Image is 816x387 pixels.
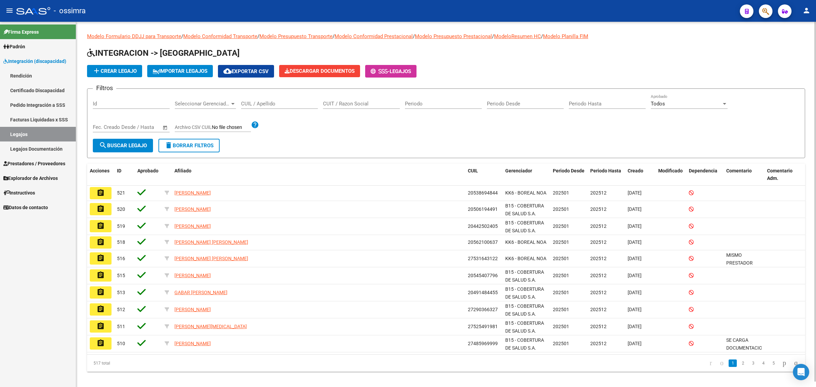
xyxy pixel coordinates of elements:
span: Seleccionar Gerenciador [175,101,230,107]
span: Borrar Filtros [165,142,214,149]
span: B15 - COBERTURA DE SALUD S.A. [505,337,544,351]
span: KK6 - BOREAL NOA [505,190,546,196]
span: CUIL [468,168,478,173]
mat-icon: assignment [97,254,105,262]
div: / / / / / / [87,33,805,372]
div: 517 total [87,355,230,372]
datatable-header-cell: Afiliado [172,164,465,186]
datatable-header-cell: Creado [625,164,656,186]
a: 1 [729,359,737,367]
mat-icon: assignment [97,322,105,330]
span: Descargar Documentos [285,68,355,74]
span: 27525491981 [468,324,498,329]
span: 510 [117,341,125,346]
mat-icon: assignment [97,271,105,279]
span: Prestadores / Proveedores [3,160,65,167]
a: 2 [739,359,747,367]
mat-icon: assignment [97,238,105,246]
span: Periodo Hasta [590,168,621,173]
a: go to first page [707,359,715,367]
button: Buscar Legajo [93,139,153,152]
datatable-header-cell: CUIL [465,164,503,186]
span: KK6 - BOREAL NOA [505,256,546,261]
span: [DATE] [628,273,642,278]
span: Buscar Legajo [99,142,147,149]
a: Modelo Presupuesto Transporte [259,33,333,39]
span: Comentario [726,168,752,173]
a: go to previous page [717,359,727,367]
span: B15 - COBERTURA DE SALUD S.A. [505,286,544,300]
span: Aprobado [137,168,158,173]
a: Modelo Conformidad Prestacional [335,33,413,39]
datatable-header-cell: Periodo Desde [550,164,588,186]
span: [PERSON_NAME] [174,307,211,312]
span: [DATE] [628,206,642,212]
a: Modelo Planilla FIM [543,33,588,39]
span: [PERSON_NAME] [174,190,211,196]
span: 202501 [553,223,569,229]
span: B15 - COBERTURA DE SALUD S.A. [505,220,544,233]
span: 516 [117,256,125,261]
span: 202501 [553,341,569,346]
input: End date [121,124,154,130]
mat-icon: assignment [97,305,105,313]
span: 512 [117,307,125,312]
span: Gerenciador [505,168,532,173]
li: page 5 [768,357,779,369]
span: MISMO PRESTADOR BRINDA AMBAS PRESTACIONES- BOREAL-. [726,252,761,289]
button: Borrar Filtros [158,139,220,152]
a: go to last page [791,359,801,367]
span: 202501 [553,307,569,312]
span: B15 - COBERTURA DE SALUD S.A. [505,320,544,334]
span: 202512 [590,273,607,278]
button: Crear Legajo [87,65,142,77]
span: B15 - COBERTURA DE SALUD S.A. [505,203,544,216]
span: GABAR [PERSON_NAME] [174,290,227,295]
button: Open calendar [161,124,169,132]
span: 202501 [553,190,569,196]
span: Archivo CSV CUIL [175,124,212,130]
mat-icon: cloud_download [223,67,232,75]
datatable-header-cell: ID [114,164,135,186]
span: 519 [117,223,125,229]
span: 20491484455 [468,290,498,295]
li: page 4 [758,357,768,369]
a: 4 [759,359,767,367]
span: B15 - COBERTURA DE SALUD S.A. [505,269,544,283]
span: Crear Legajo [92,68,137,74]
span: Legajos [390,68,411,74]
span: 202501 [553,273,569,278]
span: 202501 [553,206,569,212]
span: 202512 [590,324,607,329]
mat-icon: menu [5,6,14,15]
span: [DATE] [628,190,642,196]
span: Periodo Desde [553,168,584,173]
span: [PERSON_NAME] [PERSON_NAME] [174,256,248,261]
mat-icon: delete [165,141,173,149]
span: 521 [117,190,125,196]
span: 202512 [590,223,607,229]
span: 20506194491 [468,206,498,212]
span: Firma Express [3,28,39,36]
span: 27290366327 [468,307,498,312]
datatable-header-cell: Acciones [87,164,114,186]
input: Start date [93,124,115,130]
h3: Filtros [93,83,116,93]
span: 20545407796 [468,273,498,278]
button: Exportar CSV [218,65,274,78]
li: page 3 [748,357,758,369]
span: [PERSON_NAME] [174,273,211,278]
li: page 1 [728,357,738,369]
span: [DATE] [628,290,642,295]
mat-icon: assignment [97,205,105,213]
mat-icon: help [251,121,259,129]
a: 3 [749,359,757,367]
mat-icon: assignment [97,189,105,197]
span: Explorador de Archivos [3,174,58,182]
datatable-header-cell: Aprobado [135,164,162,186]
button: Descargar Documentos [279,65,360,77]
span: [DATE] [628,239,642,245]
datatable-header-cell: Comentario Adm. [764,164,805,186]
a: Modelo Formulario DDJJ para Transporte [87,33,181,39]
button: -Legajos [365,65,417,78]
